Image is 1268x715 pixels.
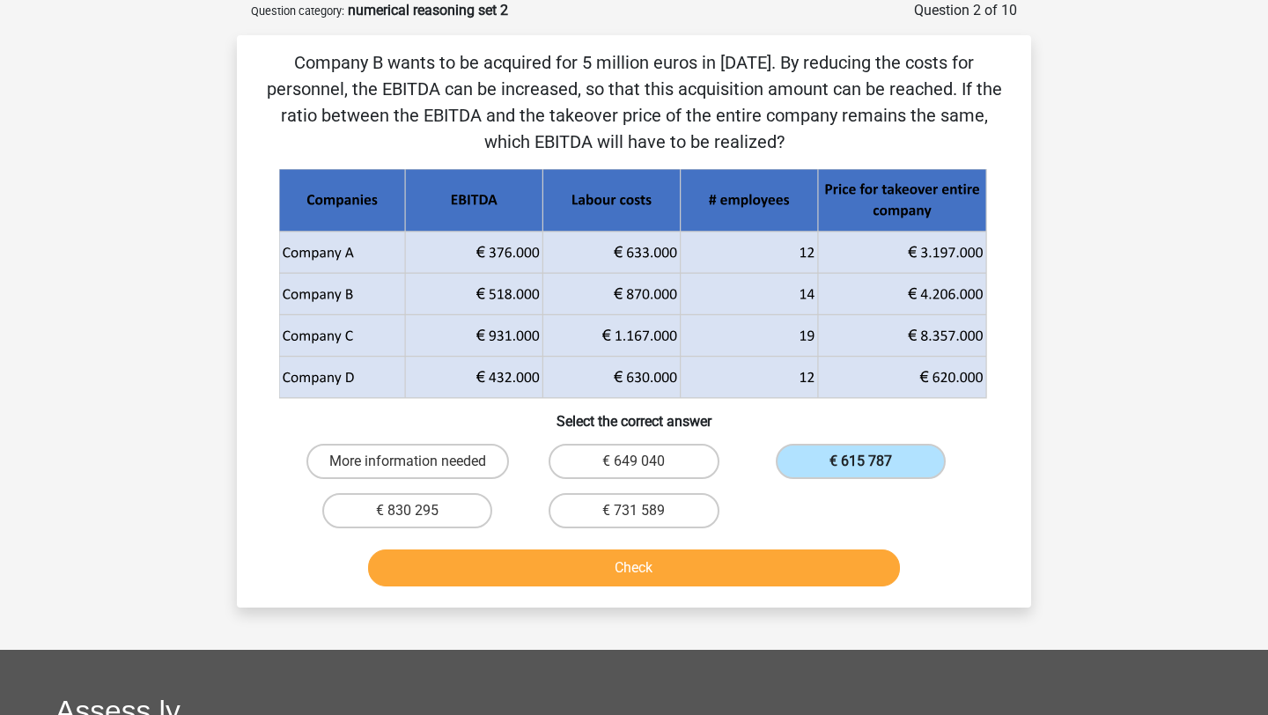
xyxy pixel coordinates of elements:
[348,2,508,18] strong: numerical reasoning set 2
[306,444,509,479] label: More information needed
[322,493,492,528] label: € 830 295
[368,549,901,586] button: Check
[776,444,946,479] label: € 615 787
[549,493,719,528] label: € 731 589
[549,444,719,479] label: € 649 040
[251,4,344,18] small: Question category:
[265,399,1003,430] h6: Select the correct answer
[265,49,1003,155] p: Company B wants to be acquired for 5 million euros in [DATE]. By reducing the costs for personnel...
